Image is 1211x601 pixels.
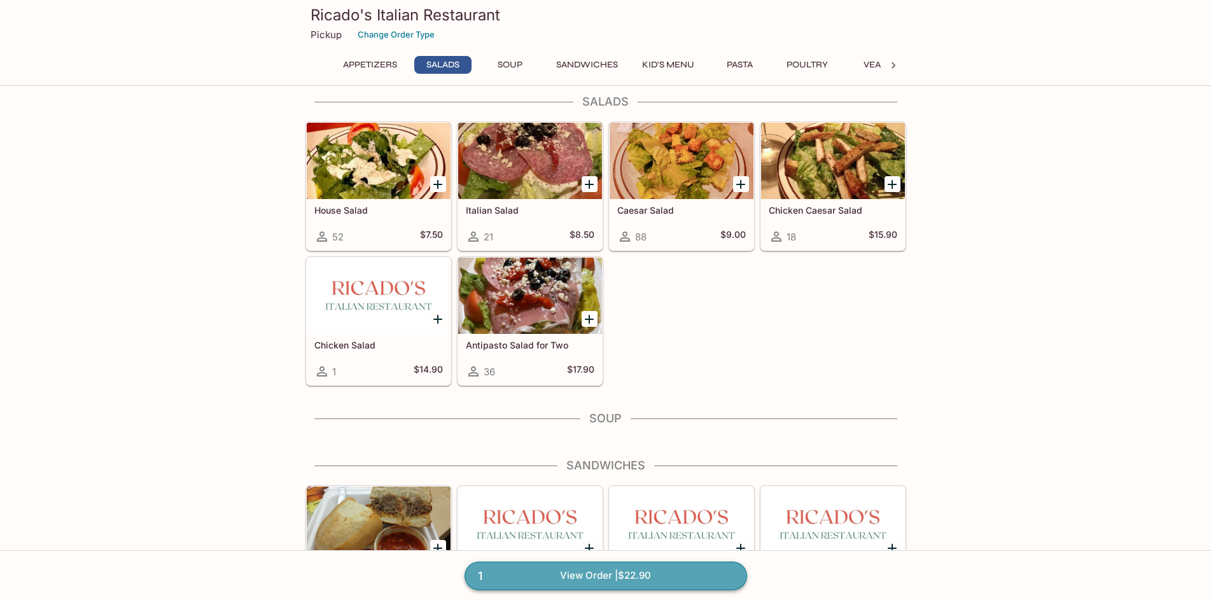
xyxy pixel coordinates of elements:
button: Add House Salad [430,176,446,192]
div: Meatball Sandwich [307,487,451,563]
div: Chicken Salad [307,258,451,334]
h5: Antipasto Salad for Two [466,340,594,350]
button: Appetizers [336,56,404,74]
button: Add Eggplant Sandwich [885,540,900,556]
span: 1 [470,567,490,585]
a: House Salad52$7.50 [306,122,451,251]
h5: $9.00 [720,229,746,244]
h4: Salads [305,95,906,109]
button: Add Antipasto Salad for Two [582,311,598,327]
button: Poultry [779,56,836,74]
button: Pasta [711,56,769,74]
button: Add Caesar Salad [733,176,749,192]
button: Veal [846,56,904,74]
div: Chicken Romaine Sandwich [610,487,753,563]
button: Sandwiches [549,56,625,74]
a: Italian Salad21$8.50 [458,122,603,251]
h4: Sandwiches [305,459,906,473]
div: Eggplant Sandwich [761,487,905,563]
span: 52 [332,231,344,243]
h5: $8.50 [570,229,594,244]
div: House Salad [307,123,451,199]
h5: Chicken Salad [314,340,443,350]
a: 1View Order |$22.90 [465,562,747,590]
button: Kid's Menu [635,56,701,74]
button: Add Meatball Sandwich [430,540,446,556]
button: Change Order Type [352,25,440,45]
button: Salads [414,56,472,74]
span: 88 [635,231,647,243]
h5: $14.90 [414,364,443,379]
button: Add Chicken Caesar Salad [885,176,900,192]
button: Add Chicken Romaine Sandwich [733,540,749,556]
button: Add Chicken Salad [430,311,446,327]
a: Caesar Salad88$9.00 [609,122,754,251]
h5: Italian Salad [466,205,594,216]
div: Chicken Caesar Salad [761,123,905,199]
div: Italian Salad [458,123,602,199]
p: Pickup [311,29,342,41]
button: Soup [482,56,539,74]
h5: $17.90 [567,364,594,379]
button: Add Italian Salad [582,176,598,192]
span: 1 [332,366,336,378]
div: Antipasto Salad for Two [458,258,602,334]
h3: Ricado's Italian Restaurant [311,5,901,25]
button: Add Chicken Parmagiana Sandwich [582,540,598,556]
a: Chicken Salad1$14.90 [306,257,451,385]
a: Chicken Caesar Salad18$15.90 [760,122,906,251]
h5: Chicken Caesar Salad [769,205,897,216]
h5: House Salad [314,205,443,216]
div: Caesar Salad [610,123,753,199]
span: 36 [484,366,495,378]
h5: $7.50 [420,229,443,244]
span: 18 [787,231,796,243]
h5: $15.90 [869,229,897,244]
div: Chicken Parmagiana Sandwich [458,487,602,563]
h4: Soup [305,411,906,425]
a: Antipasto Salad for Two36$17.90 [458,257,603,385]
h5: Caesar Salad [617,205,746,216]
span: 21 [484,231,493,243]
